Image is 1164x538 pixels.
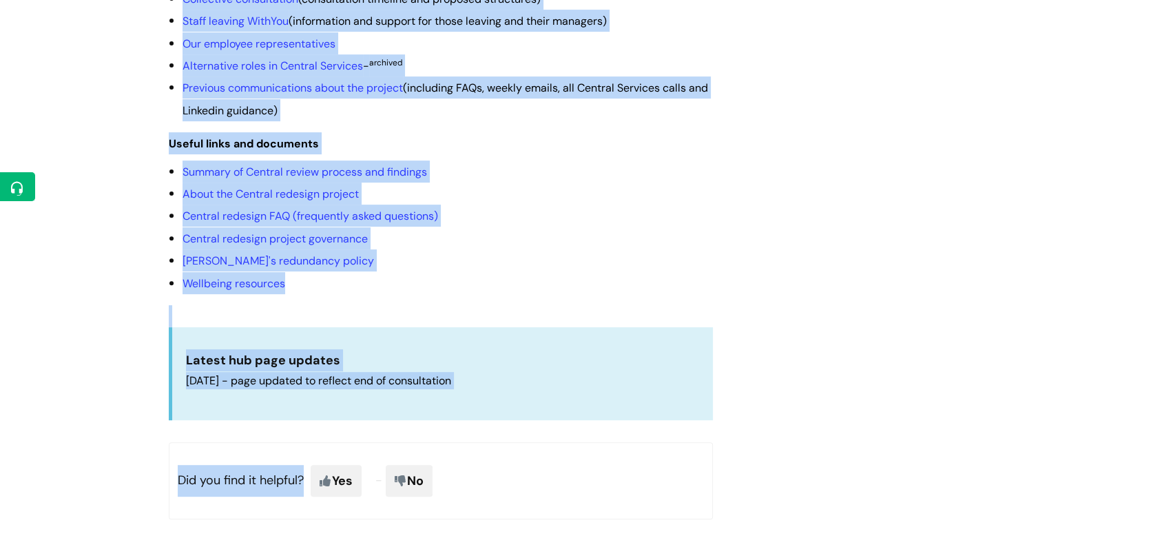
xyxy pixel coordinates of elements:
p: Did you find it helpful? [169,442,713,519]
a: Previous communications about the project [183,81,403,95]
span: (including FAQs, weekly emails, all Central Services calls and Linkedin guidance) [183,81,708,117]
span: No [386,465,433,497]
a: Our employee representatives [183,37,335,51]
a: Staff leaving WithYou [183,14,289,28]
span: [DATE] - page updated to reflect end of consultation [186,373,451,388]
a: [PERSON_NAME]'s redundancy policy [183,254,374,268]
strong: Useful links and documents [169,136,319,151]
a: Central redesign FAQ (frequently asked questions) [183,209,438,223]
a: About the Central redesign project [183,187,359,201]
span: - [183,59,403,73]
strong: Latest hub page updates [186,352,340,369]
sup: archived [369,57,403,68]
a: Summary of Central review process and findings [183,165,427,179]
span: (information and support for those leaving and their managers) [183,14,607,28]
a: Wellbeing resources [183,276,285,291]
a: Alternative roles in Central Services [183,59,363,73]
span: Yes [311,465,362,497]
a: Central redesign project governance [183,231,368,246]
